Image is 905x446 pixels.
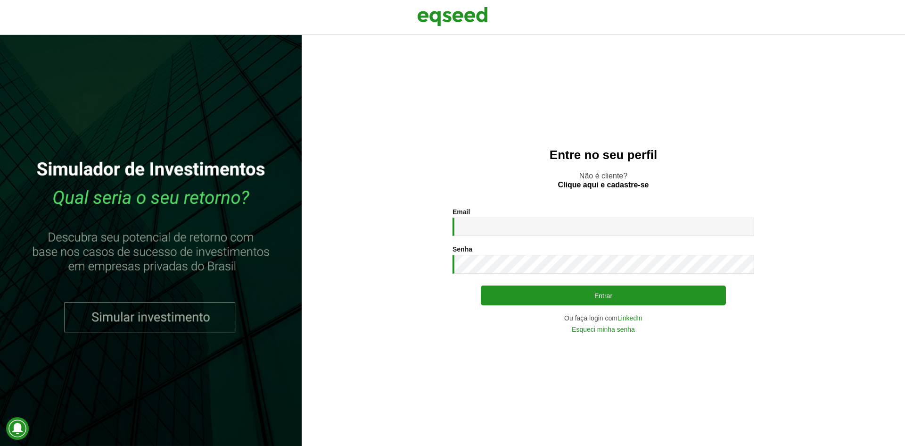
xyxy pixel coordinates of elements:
[452,209,470,215] label: Email
[558,181,649,189] a: Clique aqui e cadastre-se
[452,315,754,321] div: Ou faça login com
[617,315,642,321] a: LinkedIn
[417,5,488,28] img: EqSeed Logo
[321,148,886,162] h2: Entre no seu perfil
[572,326,635,333] a: Esqueci minha senha
[321,171,886,189] p: Não é cliente?
[452,246,472,252] label: Senha
[481,286,726,305] button: Entrar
